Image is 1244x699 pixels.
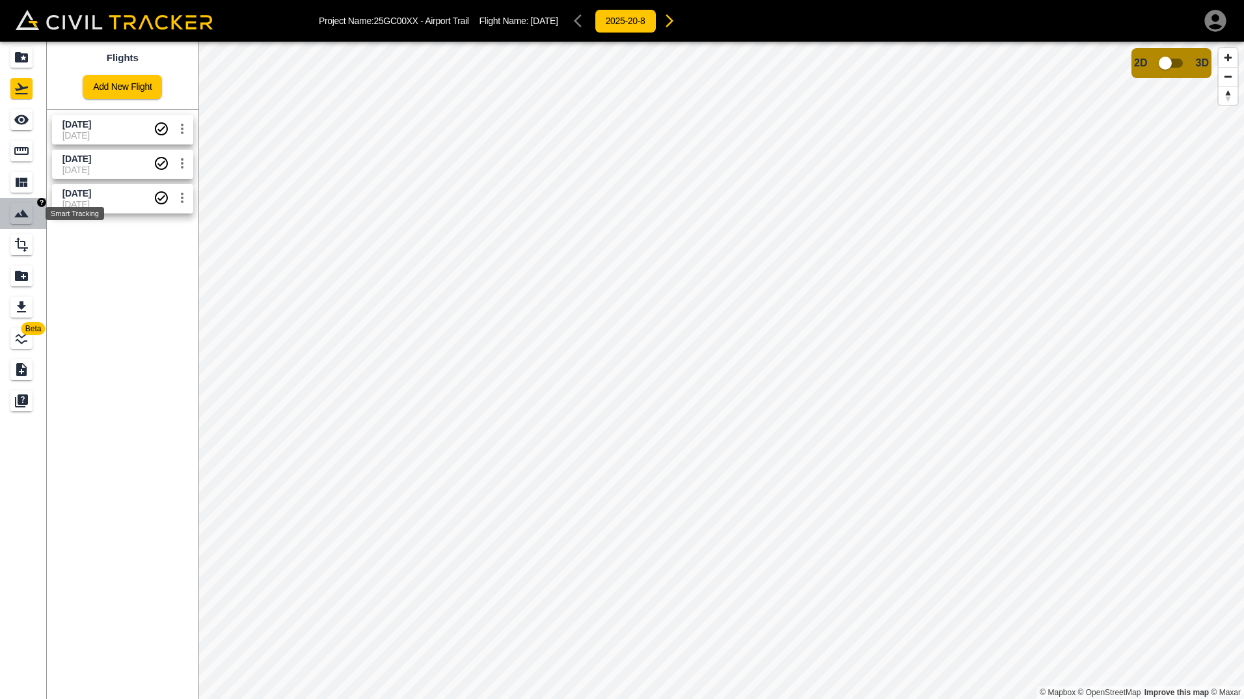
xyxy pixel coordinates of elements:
button: Zoom out [1219,67,1237,86]
a: Map feedback [1144,688,1209,697]
button: Zoom in [1219,48,1237,67]
a: Maxar [1211,688,1241,697]
span: [DATE] [531,16,558,26]
p: Project Name: 25GC00XX - Airport Trail [319,16,469,26]
canvas: Map [198,42,1244,699]
div: Smart Tracking [46,207,104,220]
p: Flight Name: [480,16,558,26]
button: Reset bearing to north [1219,86,1237,105]
span: 3D [1196,57,1209,69]
a: Mapbox [1040,688,1075,697]
img: Civil Tracker [16,10,213,30]
a: OpenStreetMap [1078,688,1141,697]
span: 2D [1134,57,1147,69]
button: 2025-20-8 [595,9,656,33]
